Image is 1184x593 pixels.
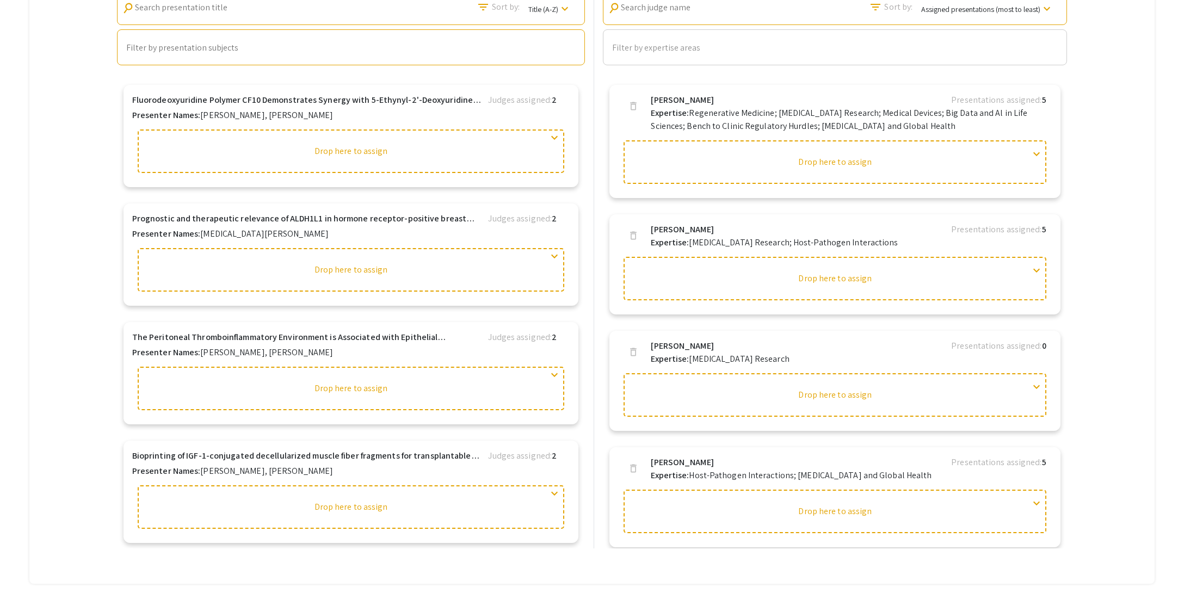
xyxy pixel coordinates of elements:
b: [PERSON_NAME] [651,223,713,236]
p: [MEDICAL_DATA][PERSON_NAME] [132,227,329,240]
button: delete [622,225,644,247]
span: expand_more [1030,497,1043,510]
span: delete [628,463,639,474]
b: Presenter Names: [132,109,201,121]
b: Expertise: [651,353,689,365]
p: [PERSON_NAME], [PERSON_NAME] [132,109,333,122]
p: [PERSON_NAME], [PERSON_NAME] [132,465,333,478]
span: Sort by: [884,1,912,14]
span: Judges assigned: [488,331,552,343]
span: Presentations assigned: [951,224,1041,235]
p: Regenerative Medicine; [MEDICAL_DATA] Research; Medical Devices; Big Data and Al in Life Sciences... [651,107,1052,133]
span: Presentations assigned: [951,340,1041,351]
b: Presenter Names: [132,465,201,477]
span: Presentations assigned: [951,456,1041,468]
span: delete [628,347,639,357]
b: 2 [552,94,557,106]
b: 5 [1042,94,1046,106]
b: [PERSON_NAME] [651,339,713,353]
span: expand_more [548,487,561,500]
mat-chip-list: Auto complete [126,41,576,55]
mat-icon: keyboard_arrow_down [558,2,571,15]
b: Prognostic and therapeutic relevance of ALDH1L1 in hormone receptor-positive breast cancerAmira A... [132,212,484,225]
b: The Peritoneal Thromboinflammatory Environment is Associated with Epithelial [MEDICAL_DATA] Loss ... [132,331,484,344]
span: delete [628,101,639,112]
span: expand_more [548,131,561,144]
span: Presentations assigned: [951,94,1041,106]
b: 2 [552,213,557,224]
span: expand_more [1030,380,1043,393]
span: expand_more [1030,264,1043,277]
p: Host-Pathogen Interactions; [MEDICAL_DATA] and Global Health [651,469,932,482]
b: [PERSON_NAME] [651,456,713,469]
b: Expertise: [651,107,689,119]
b: Presenter Names: [132,347,201,358]
span: expand_more [1030,147,1043,160]
mat-icon: keyboard_arrow_down [1040,2,1053,15]
b: Bioprinting of IGF-1-conjugated decellularized muscle fiber fragments for transplantable muscle c... [132,449,484,462]
mat-icon: Search [869,1,882,14]
span: Judges assigned: [488,450,552,461]
span: Judges assigned: [488,213,552,224]
span: Sort by: [492,1,520,14]
span: expand_more [548,368,561,381]
b: 0 [1042,340,1046,351]
b: 2 [552,450,557,461]
span: expand_more [548,250,561,263]
mat-icon: Search [477,1,490,14]
span: Assigned presentations (most to least) [921,4,1040,14]
b: Presenter Names: [132,228,201,239]
button: delete [622,342,644,363]
button: delete [622,96,644,118]
p: [PERSON_NAME], [PERSON_NAME] [132,346,333,359]
b: [PERSON_NAME] [651,94,713,107]
b: Fluorodeoxyuridine Polymer CF10 Demonstrates Synergy with 5-Ethynyl-2'-Deoxyuridine Inducing Telo... [132,94,484,107]
span: delete [628,230,639,241]
mat-icon: Search [121,1,135,15]
iframe: Chat [8,544,46,585]
b: 5 [1042,456,1046,468]
mat-icon: Search [607,1,622,15]
span: Judges assigned: [488,94,552,106]
p: [MEDICAL_DATA] Research; Host-Pathogen Interactions [651,236,898,249]
mat-chip-list: Auto complete [612,41,1058,55]
b: Expertise: [651,237,689,248]
span: Title (A-Z) [528,4,558,14]
b: 5 [1042,224,1046,235]
b: Expertise: [651,470,689,481]
b: 2 [552,331,557,343]
button: delete [622,458,644,480]
p: [MEDICAL_DATA] Research [651,353,789,366]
